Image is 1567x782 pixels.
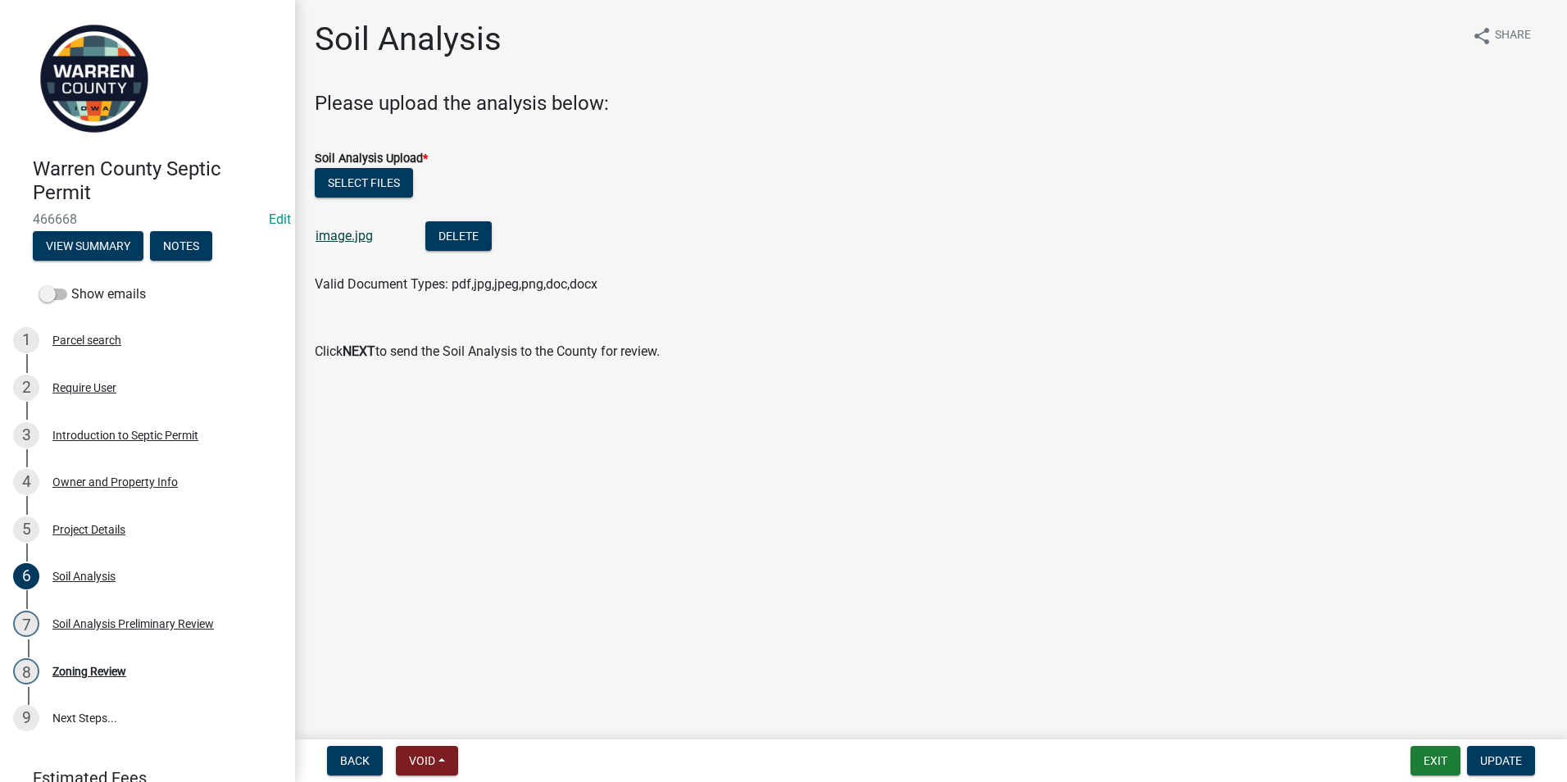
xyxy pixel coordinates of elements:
wm-modal-confirm: Summary [33,240,143,253]
span: Update [1480,754,1522,767]
button: Update [1467,746,1535,775]
button: Void [396,746,458,775]
div: Project Details [52,524,125,535]
div: Owner and Property Info [52,476,178,488]
div: Soil Analysis Preliminary Review [52,618,214,630]
img: Warren County, Iowa [33,17,156,140]
button: Back [327,746,383,775]
i: share [1472,26,1492,46]
a: image.jpg [316,228,373,243]
span: 466668 [33,211,262,227]
button: Notes [150,231,212,261]
div: 6 [13,563,39,589]
div: 5 [13,516,39,543]
div: Zoning Review [52,666,126,677]
div: Soil Analysis [52,571,116,582]
div: 8 [13,658,39,684]
span: Share [1495,26,1531,46]
h1: Soil Analysis [315,20,502,59]
div: Require User [52,382,116,393]
label: Show emails [39,284,146,304]
div: 3 [13,422,39,448]
button: shareShare [1459,20,1544,52]
label: Soil Analysis Upload [315,153,428,165]
wm-modal-confirm: Edit Application Number [269,211,291,227]
div: 2 [13,375,39,401]
div: Parcel search [52,334,121,346]
button: View Summary [33,231,143,261]
span: Void [409,754,435,767]
button: Exit [1410,746,1460,775]
h4: Warren County Septic Permit [33,157,282,205]
a: Edit [269,211,291,227]
div: 4 [13,469,39,495]
div: 9 [13,705,39,731]
wm-modal-confirm: Delete Document [425,230,492,245]
button: Delete [425,221,492,251]
wm-modal-confirm: Notes [150,240,212,253]
div: Introduction to Septic Permit [52,430,198,441]
h4: Please upload the analysis below: [315,92,1547,116]
div: 1 [13,327,39,353]
strong: NEXT [343,343,375,359]
span: Back [340,754,370,767]
button: Select files [315,168,413,198]
div: 7 [13,611,39,637]
p: Click to send the Soil Analysis to the County for review. [315,342,1547,361]
span: Valid Document Types: pdf,jpg,jpeg,png,doc,docx [315,276,597,292]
